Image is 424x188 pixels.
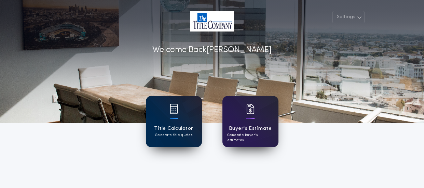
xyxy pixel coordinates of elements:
[146,96,202,147] a: card iconTitle CalculatorGenerate title quotes
[332,11,365,23] button: Settings
[152,44,272,56] p: Welcome Back [PERSON_NAME]
[154,125,193,133] h1: Title Calculator
[190,11,234,32] img: account-logo
[222,96,278,147] a: card iconBuyer's EstimateGenerate buyer's estimates
[170,104,178,114] img: card icon
[227,133,274,143] p: Generate buyer's estimates
[229,125,272,133] h1: Buyer's Estimate
[155,133,192,138] p: Generate title quotes
[246,104,255,114] img: card icon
